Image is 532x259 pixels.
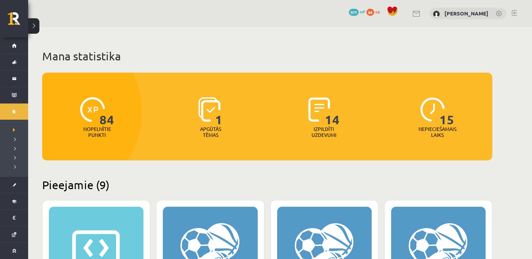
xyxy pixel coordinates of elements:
span: mP [360,9,365,14]
span: 84 [366,9,374,16]
p: Apgūtās tēmas [197,126,224,138]
a: [PERSON_NAME] [444,10,488,17]
span: 15 [440,97,454,126]
span: 971 [349,9,359,16]
a: 84 xp [366,9,383,14]
p: Izpildīti uzdevumi [310,126,338,138]
h2: Pieejamie (9) [42,178,492,192]
span: 1 [215,97,223,126]
img: icon-completed-tasks-ad58ae20a441b2904462921112bc710f1caf180af7a3daa7317a5a94f2d26646.svg [308,97,330,122]
img: icon-xp-0682a9bc20223a9ccc6f5883a126b849a74cddfe5390d2b41b4391c66f2066e7.svg [80,97,105,122]
h1: Mana statistika [42,49,492,63]
a: 971 mP [349,9,365,14]
span: 14 [325,97,340,126]
span: xp [375,9,380,14]
span: 84 [100,97,114,126]
p: Nepieciešamais laiks [418,126,456,138]
p: Nopelnītie punkti [83,126,111,138]
a: Rīgas 1. Tālmācības vidusskola [8,12,28,30]
img: icon-clock-7be60019b62300814b6bd22b8e044499b485619524d84068768e800edab66f18.svg [420,97,445,122]
img: Rolands Rozītis [433,11,440,18]
img: icon-learned-topics-4a711ccc23c960034f471b6e78daf4a3bad4a20eaf4de84257b87e66633f6470.svg [198,97,220,122]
